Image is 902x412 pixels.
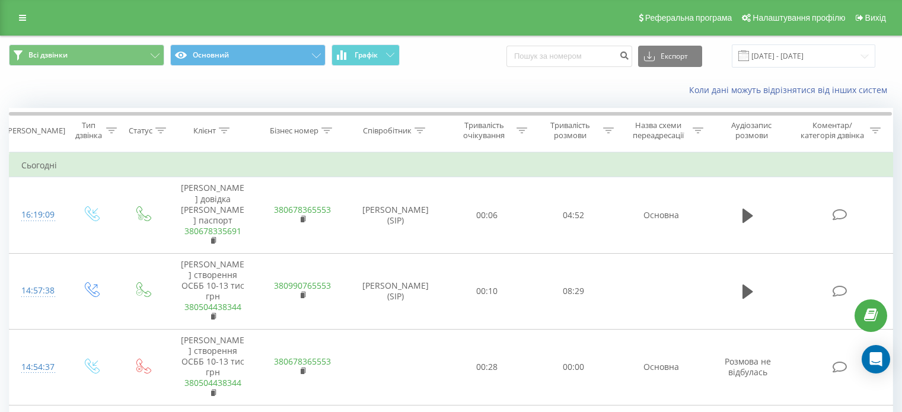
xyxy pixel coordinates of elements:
[530,177,616,253] td: 04:52
[184,377,241,388] a: 380504438344
[270,126,318,136] div: Бізнес номер
[348,177,444,253] td: [PERSON_NAME] (SIP)
[184,225,241,237] a: 380678335691
[506,46,632,67] input: Пошук за номером
[21,356,53,379] div: 14:54:37
[170,44,326,66] button: Основний
[798,120,867,140] div: Коментар/категорія дзвінка
[725,356,771,378] span: Розмова не відбулась
[444,253,530,329] td: 00:10
[28,50,68,60] span: Всі дзвінки
[455,120,514,140] div: Тривалість очікування
[184,301,241,312] a: 380504438344
[274,280,331,291] a: 380990765553
[21,279,53,302] div: 14:57:38
[9,44,164,66] button: Всі дзвінки
[363,126,412,136] div: Співробітник
[129,126,152,136] div: Статус
[717,120,786,140] div: Аудіозапис розмови
[530,253,616,329] td: 08:29
[9,154,893,177] td: Сьогодні
[168,329,257,405] td: [PERSON_NAME] створення ОСББ 10-13 тис грн
[616,177,706,253] td: Основна
[274,204,331,215] a: 380678365553
[355,51,378,59] span: Графік
[168,253,257,329] td: [PERSON_NAME] створення ОСББ 10-13 тис грн
[75,120,103,140] div: Тип дзвінка
[645,13,732,23] span: Реферальна програма
[616,329,706,405] td: Основна
[5,126,65,136] div: [PERSON_NAME]
[541,120,600,140] div: Тривалість розмови
[444,177,530,253] td: 00:06
[753,13,845,23] span: Налаштування профілю
[332,44,400,66] button: Графік
[865,13,886,23] span: Вихід
[274,356,331,367] a: 380678365553
[530,329,616,405] td: 00:00
[862,345,890,373] div: Open Intercom Messenger
[168,177,257,253] td: [PERSON_NAME] довідка [PERSON_NAME] паспорт
[638,46,702,67] button: Експорт
[21,203,53,226] div: 16:19:09
[627,120,690,140] div: Назва схеми переадресації
[193,126,216,136] div: Клієнт
[348,253,444,329] td: [PERSON_NAME] (SIP)
[444,329,530,405] td: 00:28
[689,84,893,95] a: Коли дані можуть відрізнятися вiд інших систем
